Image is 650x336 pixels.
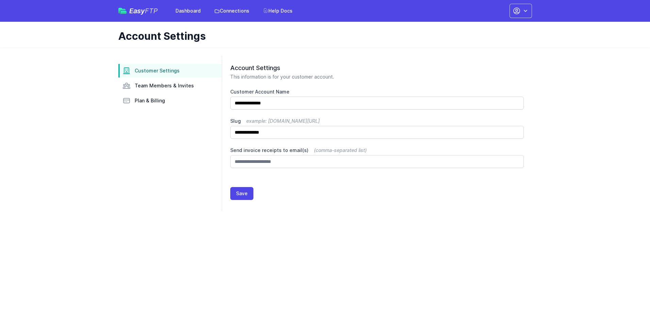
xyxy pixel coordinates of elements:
label: Send invoice receipts to email(s) [230,147,524,154]
span: Team Members & Invites [135,82,194,89]
a: Connections [210,5,253,17]
span: Customer Settings [135,67,180,74]
span: Easy [129,7,158,14]
a: Dashboard [171,5,205,17]
img: easyftp_logo.png [118,8,127,14]
h1: Account Settings [118,30,527,42]
button: Save [230,187,253,200]
a: Plan & Billing [118,94,222,107]
label: Slug [230,118,524,124]
p: This information is for your customer account. [230,73,524,80]
h2: Account Settings [230,64,524,72]
span: (comma-separated list) [314,147,367,153]
span: FTP [145,7,158,15]
a: EasyFTP [118,7,158,14]
span: example: [DOMAIN_NAME][URL] [246,118,320,124]
label: Customer Account Name [230,88,524,95]
a: Customer Settings [118,64,222,78]
a: Team Members & Invites [118,79,222,93]
span: Plan & Billing [135,97,165,104]
a: Help Docs [259,5,297,17]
